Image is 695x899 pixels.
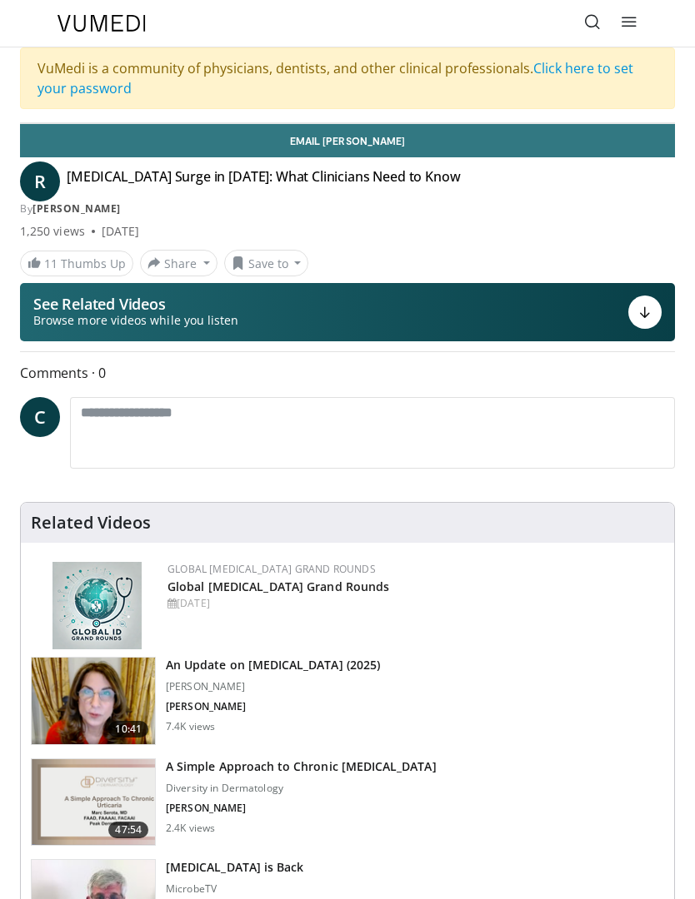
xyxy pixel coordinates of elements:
[102,223,139,240] div: [DATE]
[167,579,389,594] a: Global [MEDICAL_DATA] Grand Rounds
[167,562,376,576] a: Global [MEDICAL_DATA] Grand Rounds
[20,251,133,276] a: 11 Thumbs Up
[67,168,460,195] h4: [MEDICAL_DATA] Surge in [DATE]: What Clinicians Need to Know
[224,250,309,276] button: Save to
[166,882,332,896] p: MicrobeTV
[108,822,148,838] span: 47:54
[32,201,121,216] a: [PERSON_NAME]
[33,296,238,312] p: See Related Videos
[32,759,155,846] img: dc941aa0-c6d2-40bd-ba0f-da81891a6313.png.150x105_q85_crop-smart_upscale.png
[140,250,217,276] button: Share
[44,256,57,271] span: 11
[57,15,146,32] img: VuMedi Logo
[32,658,155,744] img: 48af3e72-e66e-47da-b79f-f02e7cc46b9b.png.150x105_q85_crop-smart_upscale.png
[166,758,437,775] h3: A Simple Approach to Chronic [MEDICAL_DATA]
[166,700,380,713] p: [PERSON_NAME]
[20,397,60,437] a: C
[108,721,148,738] span: 10:41
[20,283,675,341] button: See Related Videos Browse more videos while you listen
[166,720,215,733] p: 7.4K views
[20,161,60,201] a: R
[31,657,664,745] a: 10:41 An Update on [MEDICAL_DATA] (2025) [PERSON_NAME] [PERSON_NAME] 7.4K views
[20,201,675,216] div: By
[166,680,380,693] p: [PERSON_NAME]
[20,362,675,384] span: Comments 0
[166,859,332,876] h3: [MEDICAL_DATA] is Back
[166,822,215,835] p: 2.4K views
[33,312,238,329] span: Browse more videos while you listen
[166,782,437,795] p: Diversity in Dermatology
[166,802,437,815] p: [PERSON_NAME]
[20,124,675,157] a: Email [PERSON_NAME]
[52,562,142,649] img: e456a1d5-25c5-46f9-913a-7a343587d2a7.png.150x105_q85_autocrop_double_scale_upscale_version-0.2.png
[167,596,661,611] div: [DATE]
[20,47,675,109] div: VuMedi is a community of physicians, dentists, and other clinical professionals.
[20,223,85,240] span: 1,250 views
[31,513,151,533] h4: Related Videos
[166,657,380,673] h3: An Update on [MEDICAL_DATA] (2025)
[31,758,664,847] a: 47:54 A Simple Approach to Chronic [MEDICAL_DATA] Diversity in Dermatology [PERSON_NAME] 2.4K views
